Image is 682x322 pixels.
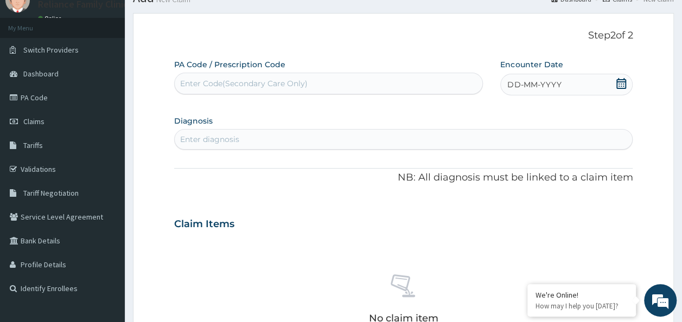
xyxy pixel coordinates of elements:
span: Tariff Negotiation [23,188,79,198]
div: Chat with us now [56,61,182,75]
div: Enter diagnosis [180,134,239,145]
p: How may I help you today? [536,301,628,311]
div: We're Online! [536,290,628,300]
div: Enter Code(Secondary Care Only) [180,78,308,89]
h3: Claim Items [174,218,234,230]
span: Switch Providers [23,45,79,55]
span: Dashboard [23,69,59,79]
span: Tariffs [23,140,43,150]
label: Diagnosis [174,115,213,126]
p: Step 2 of 2 [174,30,633,42]
img: d_794563401_company_1708531726252_794563401 [20,54,44,81]
div: Minimize live chat window [178,5,204,31]
span: DD-MM-YYYY [507,79,561,90]
span: Claims [23,117,44,126]
textarea: Type your message and hit 'Enter' [5,210,207,248]
span: We're online! [63,94,150,203]
a: Online [38,15,64,22]
label: PA Code / Prescription Code [174,59,285,70]
p: NB: All diagnosis must be linked to a claim item [174,171,633,185]
label: Encounter Date [500,59,563,70]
